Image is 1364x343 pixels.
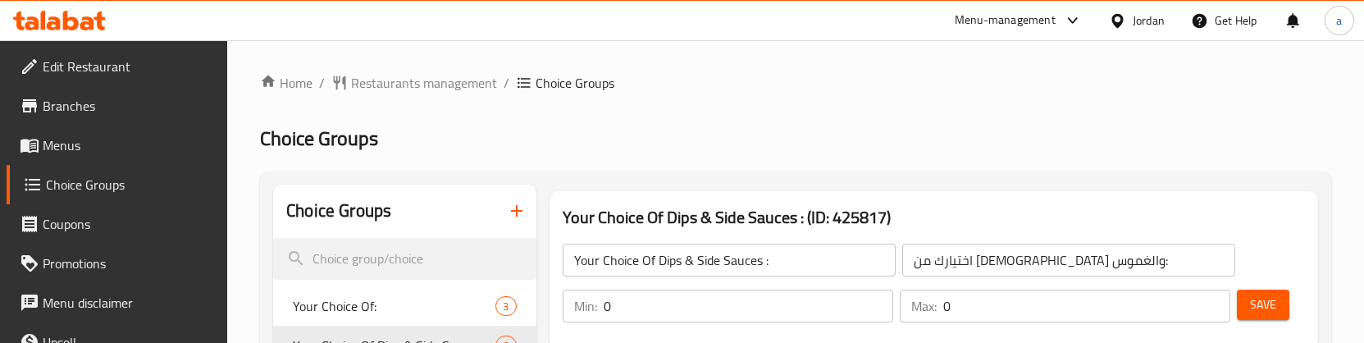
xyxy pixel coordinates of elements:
span: Save [1250,295,1276,315]
p: Max: [911,296,937,316]
span: Choice Groups [536,73,614,93]
li: / [319,73,325,93]
span: Choice Groups [260,120,378,157]
h3: Your Choice Of Dips & Side Sauces : (ID: 425817) [563,204,1305,231]
input: search [273,238,536,280]
p: Min: [574,296,597,316]
span: Menu disclaimer [43,293,215,313]
button: Save [1237,290,1289,320]
span: Choice Groups [46,175,215,194]
a: Menu disclaimer [7,283,228,322]
a: Menus [7,126,228,165]
a: Home [260,73,312,93]
div: Choices [495,296,516,316]
div: Menu-management [955,11,1056,30]
h2: Choice Groups [286,199,391,223]
span: Your Choice Of: [293,296,495,316]
a: Coupons [7,204,228,244]
div: Jordan [1133,11,1165,30]
span: Branches [43,96,215,116]
span: 3 [496,299,515,314]
a: Restaurants management [331,73,497,93]
span: a [1336,11,1342,30]
nav: breadcrumb [260,73,1331,93]
a: Choice Groups [7,165,228,204]
span: Promotions [43,254,215,273]
div: Your Choice Of:3 [273,286,536,326]
a: Edit Restaurant [7,47,228,86]
span: Edit Restaurant [43,57,215,76]
a: Promotions [7,244,228,283]
span: Coupons [43,214,215,234]
span: Menus [43,135,215,155]
span: Restaurants management [351,73,497,93]
li: / [504,73,509,93]
a: Branches [7,86,228,126]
